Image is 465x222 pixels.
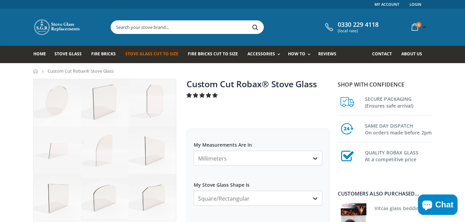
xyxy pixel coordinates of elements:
button: Search [247,21,263,34]
img: stove_glass_made_to_measure_800x_crop_center.jpg [34,79,176,221]
label: My Measurements Are In [194,136,322,148]
a: Stove Glass Cut To Size [125,46,183,63]
a: Fire Bricks [91,46,121,63]
div: Customers also purchased... [338,191,432,196]
h3: SECURE PACKAGING (Ensures safe arrival) [365,94,432,109]
span: Contact [372,51,392,57]
label: My Stove Glass Shape Is [194,176,322,188]
span: Custom Cut Robax® Stove Glass [48,68,114,74]
span: Home [33,51,46,57]
inbox-online-store-chat: Shopify online store chat [416,195,460,217]
a: How To [288,46,314,63]
a: 0330 229 4118 (local rate) [323,21,379,33]
span: Reviews [318,51,336,57]
span: 0 [416,22,421,27]
a: Home [33,46,51,63]
a: 0 [409,20,427,34]
span: (local rate) [338,29,379,33]
span: 4.94 stars [187,92,219,98]
span: Fire Bricks Cut To Size [188,51,238,57]
a: About us [401,46,427,63]
span: Stove Glass Cut To Size [125,51,178,57]
a: Home [33,69,38,73]
a: Fire Bricks Cut To Size [188,46,243,63]
span: Fire Bricks [91,51,116,57]
a: Custom Cut Robax® Stove Glass [187,78,317,90]
span: Accessories [247,51,275,57]
span: Stove Glass [54,51,82,57]
span: How To [288,51,305,57]
h3: QUALITY ROBAX GLASS At a competitive price [365,148,432,163]
a: Accessories [247,46,284,63]
p: Shop with confidence [338,80,432,89]
a: Stove Glass [54,46,87,63]
h3: SAME DAY DISPATCH On orders made before 2pm [365,121,432,136]
input: Search your stove brand... [111,21,340,34]
span: 0330 229 4118 [338,21,379,29]
a: Reviews [318,46,341,63]
span: About us [401,51,422,57]
img: Stove Glass Replacement [33,19,81,36]
a: Contact [372,46,397,63]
